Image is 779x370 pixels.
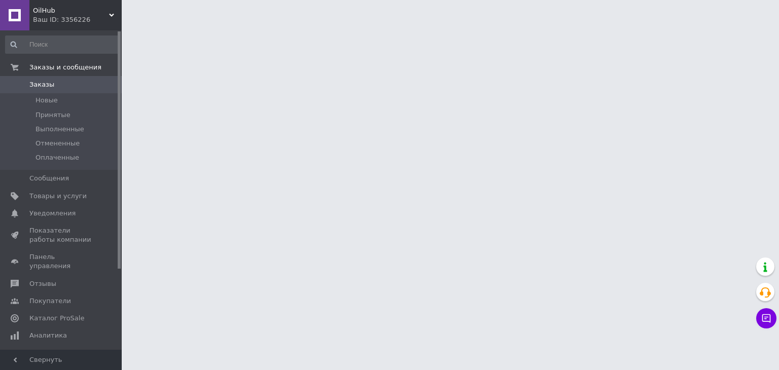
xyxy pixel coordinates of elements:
span: Каталог ProSale [29,314,84,323]
span: Выполненные [36,125,84,134]
span: Отмененные [36,139,80,148]
span: OilHub [33,6,109,15]
span: Покупатели [29,297,71,306]
span: Новые [36,96,58,105]
span: Оплаченные [36,153,79,162]
span: Аналитика [29,331,67,340]
span: Показатели работы компании [29,226,94,244]
span: Уведомления [29,209,76,218]
span: Отзывы [29,279,56,288]
span: Заказы [29,80,54,89]
span: Товары и услуги [29,192,87,201]
span: Панель управления [29,252,94,271]
span: Сообщения [29,174,69,183]
div: Ваш ID: 3356226 [33,15,122,24]
button: Чат с покупателем [756,308,776,328]
span: Заказы и сообщения [29,63,101,72]
span: Принятые [36,110,70,120]
span: Инструменты вебмастера и SEO [29,348,94,366]
input: Поиск [5,35,120,54]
